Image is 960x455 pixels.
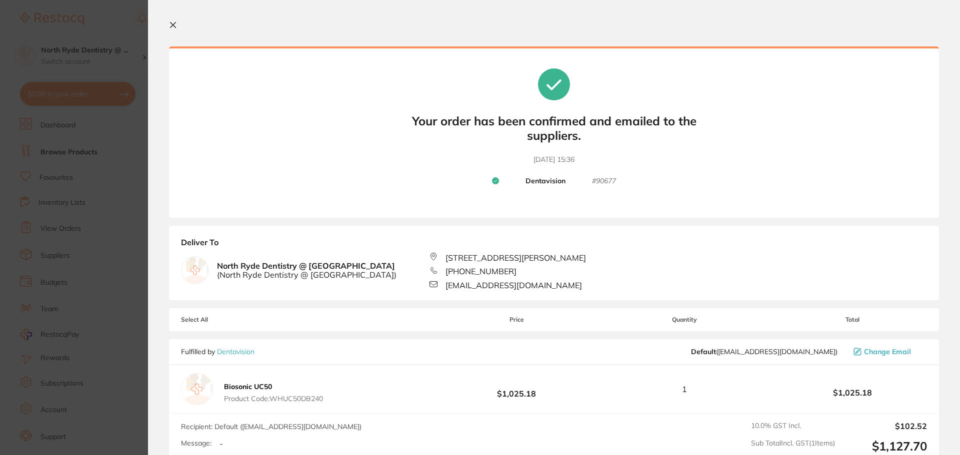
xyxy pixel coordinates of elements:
span: [PHONE_NUMBER] [445,267,516,276]
button: Biosonic UC50 Product Code:WHUC50DB240 [221,382,326,403]
b: Biosonic UC50 [224,382,272,391]
b: Deliver To [181,238,927,253]
a: Dentavision [217,347,254,356]
b: North Ryde Dentistry @ [GEOGRAPHIC_DATA] [217,261,396,280]
img: empty.jpg [181,257,208,284]
span: Quantity [591,316,778,323]
span: Recipient: Default ( [EMAIL_ADDRESS][DOMAIN_NAME] ) [181,422,361,431]
span: Price [442,316,591,323]
b: Your order has been confirmed and emailed to the suppliers. [404,114,704,143]
output: $1,127.70 [843,439,927,454]
span: Product Code: WHUC50DB240 [224,395,323,403]
b: $1,025.18 [778,388,927,397]
span: Select All [181,316,281,323]
p: Fulfilled by [181,348,254,356]
label: Message: [181,439,211,448]
b: Dentavision [525,177,565,186]
span: ( North Ryde Dentistry @ [GEOGRAPHIC_DATA] ) [217,270,396,279]
span: 1 [682,385,687,394]
span: 10.0 % GST Incl. [751,422,835,431]
span: Change Email [864,348,911,356]
img: empty.jpg [181,373,213,405]
button: Change Email [850,347,927,356]
p: - [219,439,223,448]
span: [STREET_ADDRESS][PERSON_NAME] [445,253,586,262]
b: Default [691,347,716,356]
output: $102.52 [843,422,927,431]
span: Total [778,316,927,323]
span: Sub Total Incl. GST ( 1 Items) [751,439,835,454]
small: # 90677 [592,177,616,186]
span: [EMAIL_ADDRESS][DOMAIN_NAME] [445,281,582,290]
b: $1,025.18 [442,380,591,399]
span: kcdona@bigpond.net.au [691,348,837,356]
